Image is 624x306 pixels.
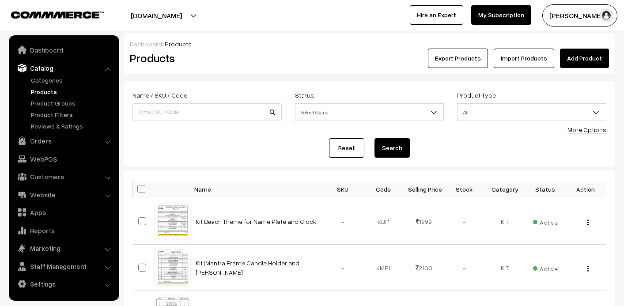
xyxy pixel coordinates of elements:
button: Export Products [428,49,488,68]
th: Selling Price [404,180,444,198]
a: My Subscription [471,5,531,25]
td: KIT [484,245,525,291]
img: user [600,9,613,22]
a: WebPOS [11,151,116,167]
span: All [457,103,606,121]
td: - [444,198,485,245]
a: Catalog [11,60,116,76]
span: Products [165,40,192,48]
label: Status [295,91,314,100]
span: Active [533,215,558,227]
a: Website [11,187,116,203]
a: Customers [11,169,116,185]
a: Orders [11,133,116,149]
a: Staff Management [11,258,116,274]
a: Settings [11,276,116,292]
th: Status [525,180,566,198]
img: COMMMERCE [11,11,104,18]
th: SKU [323,180,363,198]
a: COMMMERCE [11,9,88,19]
button: Search [374,138,410,158]
a: Reset [329,138,364,158]
a: More Options [567,126,606,133]
a: Apps [11,204,116,220]
input: Name / SKU / Code [132,103,282,121]
td: - [323,198,363,245]
a: Add Product [560,49,609,68]
span: Select Status [295,103,444,121]
img: Menu [587,219,589,225]
a: Product Groups [29,98,116,108]
td: KIT [484,198,525,245]
button: [DOMAIN_NAME] [100,4,213,26]
th: Action [566,180,606,198]
label: Product Type [457,91,496,100]
td: KBT1 [363,198,404,245]
a: Dashboard [11,42,116,58]
span: All [458,105,606,120]
a: Products [29,87,116,96]
img: Menu [587,266,589,272]
div: / [130,39,609,49]
button: [PERSON_NAME]… [542,4,617,26]
td: - [444,245,485,291]
span: Select Status [295,105,444,120]
td: 2100 [404,245,444,291]
th: Stock [444,180,485,198]
th: Category [484,180,525,198]
a: Import Products [494,49,554,68]
td: KMF1 [363,245,404,291]
a: Reports [11,223,116,238]
a: Kit (Mantra Frame Candle Holder and [PERSON_NAME] [196,259,299,276]
th: Code [363,180,404,198]
span: Active [533,262,558,273]
h2: Products [130,51,281,65]
a: Reviews & Ratings [29,121,116,131]
a: Dashboard [130,40,162,48]
td: 1299 [404,198,444,245]
th: Name [190,180,323,198]
a: Kit Beach Theme for Name Plate and Clock [196,218,316,225]
label: Name / SKU / Code [132,91,187,100]
a: Categories [29,76,116,85]
a: Marketing [11,240,116,256]
a: Hire an Expert [410,5,463,25]
a: Product Filters [29,110,116,119]
td: - [323,245,363,291]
